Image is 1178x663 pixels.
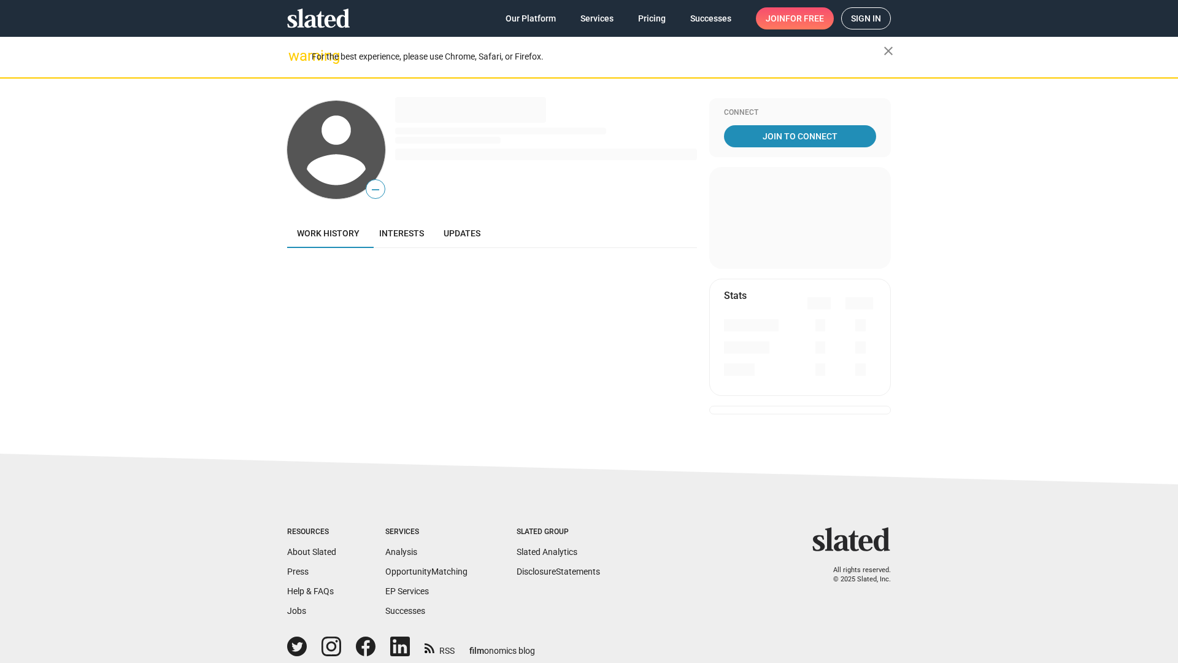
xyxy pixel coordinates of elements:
span: — [366,182,385,198]
a: About Slated [287,547,336,557]
a: Joinfor free [756,7,834,29]
a: OpportunityMatching [385,567,468,576]
a: Work history [287,219,369,248]
a: Sign in [841,7,891,29]
a: Slated Analytics [517,547,577,557]
span: Updates [444,228,480,238]
a: EP Services [385,586,429,596]
a: DisclosureStatements [517,567,600,576]
a: Successes [680,7,741,29]
a: Join To Connect [724,125,876,147]
span: Join To Connect [726,125,874,147]
span: Pricing [638,7,666,29]
a: Services [571,7,623,29]
a: Analysis [385,547,417,557]
div: Resources [287,527,336,537]
a: Updates [434,219,490,248]
div: Connect [724,108,876,118]
span: Sign in [851,8,881,29]
a: Interests [369,219,434,248]
span: Services [580,7,614,29]
a: filmonomics blog [469,635,535,657]
a: Jobs [287,606,306,616]
span: Work history [297,228,360,238]
mat-card-title: Stats [724,289,747,302]
span: film [469,646,484,656]
span: Join [766,7,824,29]
span: Our Platform [506,7,556,29]
div: Services [385,527,468,537]
a: RSS [425,638,455,657]
a: Successes [385,606,425,616]
mat-icon: close [881,44,896,58]
mat-icon: warning [288,48,303,63]
a: Our Platform [496,7,566,29]
a: Help & FAQs [287,586,334,596]
a: Press [287,567,309,576]
div: For the best experience, please use Chrome, Safari, or Firefox. [312,48,883,65]
span: for free [785,7,824,29]
div: Slated Group [517,527,600,537]
p: All rights reserved. © 2025 Slated, Inc. [820,566,891,584]
span: Interests [379,228,424,238]
a: Pricing [628,7,676,29]
span: Successes [690,7,731,29]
